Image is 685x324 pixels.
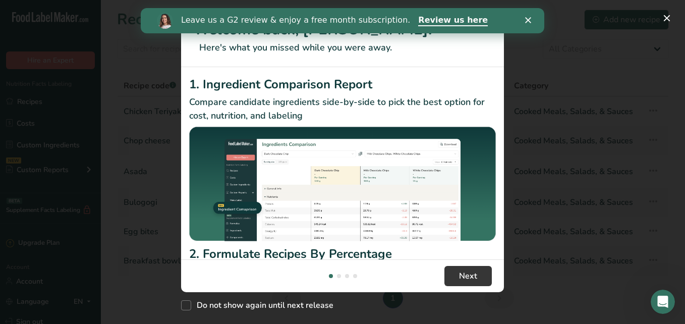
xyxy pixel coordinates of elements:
[444,266,492,286] button: Next
[651,290,675,314] iframe: Intercom live chat
[191,300,333,310] span: Do not show again until next release
[189,127,496,241] img: Ingredient Comparison Report
[141,8,544,33] iframe: Intercom live chat banner
[193,41,492,55] p: Here's what you missed while you were away.
[189,75,496,93] h2: 1. Ingredient Comparison Report
[459,270,477,282] span: Next
[384,9,394,15] div: Close
[189,245,496,263] h2: 2. Formulate Recipes By Percentage
[189,95,496,123] p: Compare candidate ingredients side-by-side to pick the best option for cost, nutrition, and labeling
